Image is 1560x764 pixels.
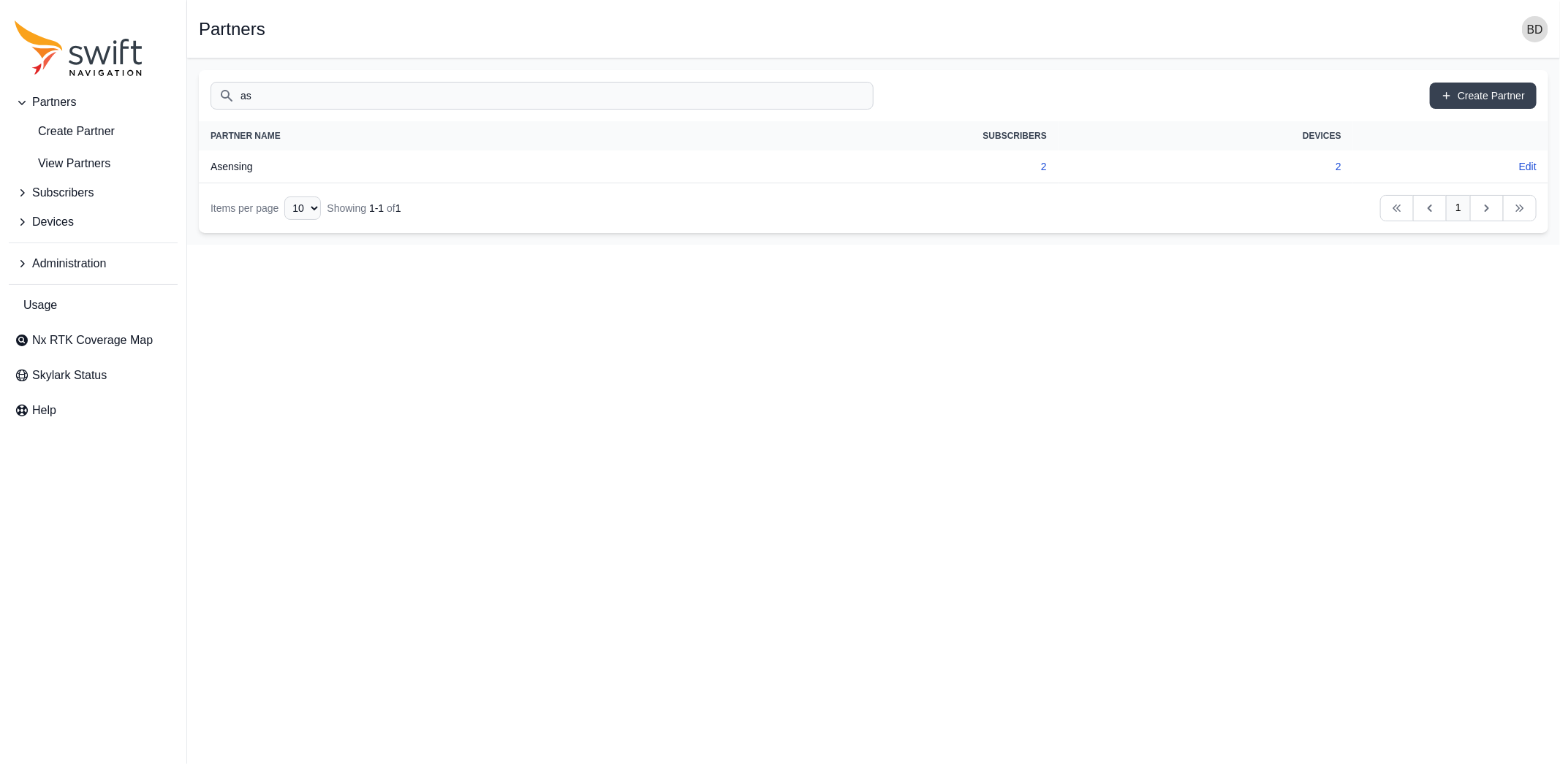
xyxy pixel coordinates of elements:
[211,202,279,214] span: Items per page
[15,123,115,140] span: Create Partner
[284,196,321,220] select: Display Limit
[1041,161,1047,172] a: 2
[9,117,178,146] a: create-partner
[9,207,178,237] button: Devices
[9,396,178,425] a: Help
[9,149,178,178] a: View Partners
[369,202,384,214] span: 1 - 1
[1522,16,1548,42] img: user photo
[199,183,1548,233] nav: Table navigation
[1446,195,1471,221] a: 1
[32,367,107,384] span: Skylark Status
[9,178,178,207] button: Subscribers
[32,332,153,349] span: Nx RTK Coverage Map
[32,213,74,231] span: Devices
[32,93,76,111] span: Partners
[643,121,1059,150] th: Subscribers
[395,202,401,214] span: 1
[23,297,57,314] span: Usage
[9,326,178,355] a: Nx RTK Coverage Map
[199,150,643,183] th: Asensing
[1519,159,1537,174] a: Edit
[32,255,106,272] span: Administration
[199,121,643,150] th: Partner Name
[211,82,874,110] input: Search
[32,184,94,202] span: Subscribers
[1336,161,1341,172] a: 2
[9,249,178,278] button: Administration
[9,291,178,320] a: Usage
[32,402,56,419] span: Help
[9,361,178,390] a: Skylark Status
[9,88,178,117] button: Partners
[15,155,110,172] span: View Partners
[327,201,401,215] div: Showing of
[1059,121,1353,150] th: Devices
[199,20,265,38] h1: Partners
[1430,83,1537,109] a: Create Partner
